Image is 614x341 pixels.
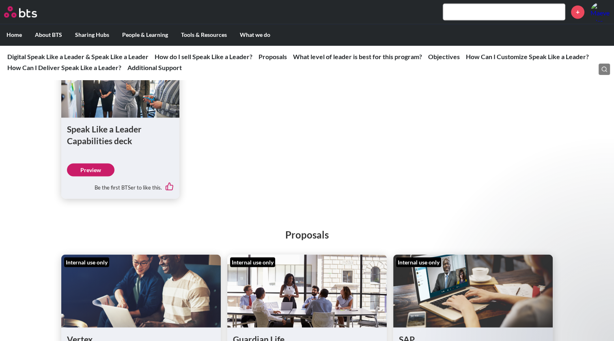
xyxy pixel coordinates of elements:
[428,53,460,60] a: Objectives
[259,53,287,60] a: Proposals
[4,6,37,17] img: BTS Logo
[396,257,441,267] div: Internal use only
[7,64,121,71] a: How Can I Deliver Speak Like a Leader?
[571,5,584,19] a: +
[127,64,182,71] a: Additional Support
[466,53,589,60] a: How Can I Customize Speak Like a Leader?
[4,6,52,17] a: Go home
[67,176,174,193] div: Be the first BTSer to like this.
[67,123,174,147] h1: Speak Like a Leader Capabilities deck
[590,2,610,21] a: Profile
[233,24,277,45] label: What we do
[155,53,252,60] a: How do I sell Speak Like a Leader?
[7,53,149,60] a: Digital Speak Like a Leader & Speak Like a Leader
[67,163,114,176] a: Preview
[230,257,275,267] div: Internal use only
[116,24,175,45] label: People & Learning
[293,53,422,60] a: What level of leader is best for this program?
[28,24,69,45] label: About BTS
[69,24,116,45] label: Sharing Hubs
[586,313,606,333] iframe: Intercom live chat
[175,24,233,45] label: Tools & Resources
[64,257,109,267] div: Internal use only
[590,2,610,21] img: Maeve O'connor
